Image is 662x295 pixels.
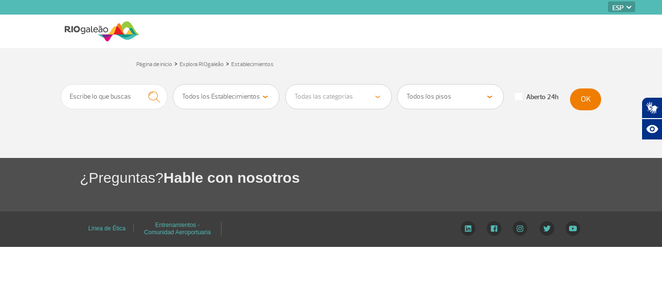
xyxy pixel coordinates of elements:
[226,58,229,69] a: >
[642,97,662,140] div: Plugin de acessibilidade da Hand Talk.
[88,222,126,235] a: Línea de Ética
[642,119,662,140] button: Abrir recursos assistivos.
[513,221,528,236] img: Instagram
[566,221,580,236] img: YouTube
[515,93,558,102] label: Aberto 24h
[642,97,662,119] button: Abrir tradutor de língua de sinais.
[231,61,274,68] a: Establecimientos
[487,221,501,236] img: Facebook
[136,61,172,68] a: Página de inicio
[174,58,178,69] a: >
[460,221,476,236] img: LinkedIn
[539,221,554,236] img: Twitter
[61,84,167,109] input: Escribe lo que buscas
[570,88,601,110] button: OK
[164,170,300,186] span: Hable con nosotros
[180,61,224,68] a: Explora RIOgaleão
[80,168,662,188] h1: ¿Preguntas?
[144,218,211,239] a: Entrenamientos - Comunidad Aeroportuaria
